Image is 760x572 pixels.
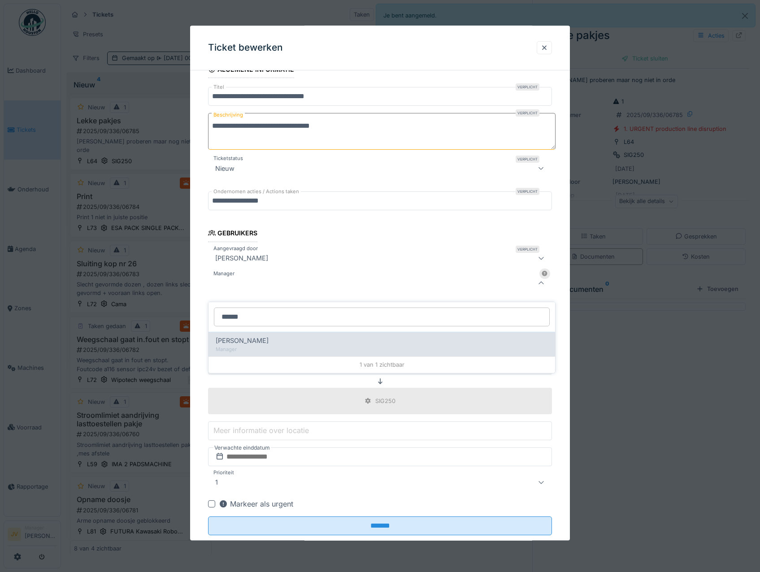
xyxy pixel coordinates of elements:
div: 1 [212,477,221,488]
label: Prioriteit [212,469,236,477]
div: Verplicht [516,84,539,91]
div: Verplicht [516,110,539,117]
span: [PERSON_NAME] [216,336,269,346]
label: Ondernomen acties / Actions taken [212,188,301,196]
div: 1 van 1 zichtbaar [208,356,555,373]
div: [PERSON_NAME] [212,253,272,264]
div: Algemene informatie [208,63,295,78]
div: Markeer als urgent [219,498,293,509]
label: Meer informatie over locatie [212,425,311,436]
div: Nieuw [212,163,238,174]
div: SIG250 [375,397,395,405]
h3: Ticket bewerken [208,42,283,53]
label: Aangevraagd door [212,245,260,252]
div: Locatie [208,301,245,316]
div: Verplicht [516,246,539,253]
label: Manager [212,270,236,277]
label: Titel [212,84,226,91]
label: Verwachte einddatum [213,443,271,453]
div: Verplicht [516,156,539,163]
div: Verplicht [516,188,539,195]
div: Gebruikers [208,227,258,242]
label: Beschrijving [212,110,245,121]
label: Ticketstatus [212,155,245,163]
div: Manager [216,346,548,353]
